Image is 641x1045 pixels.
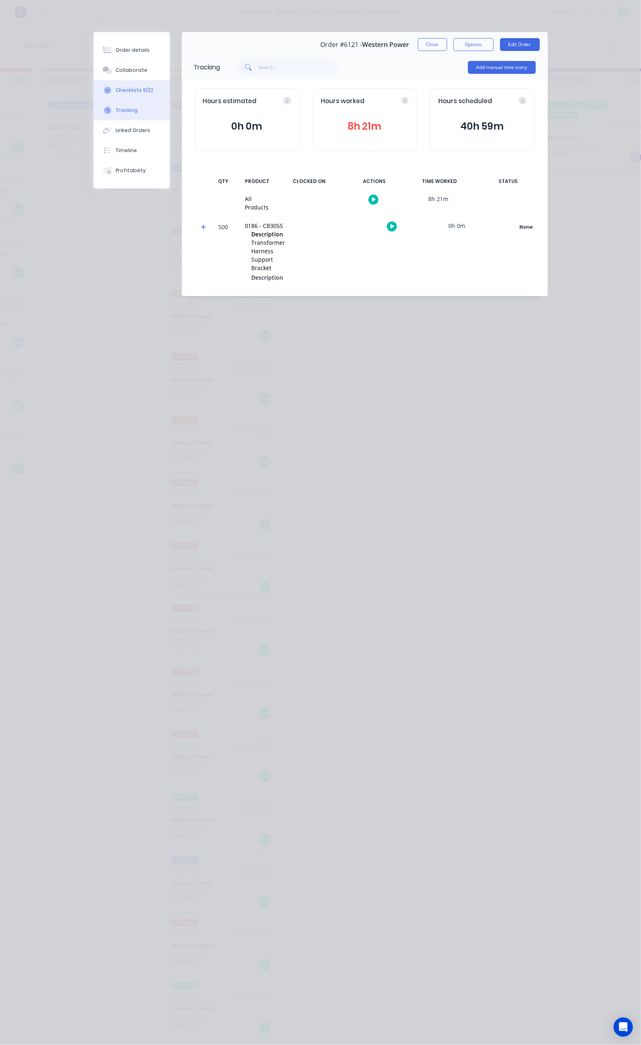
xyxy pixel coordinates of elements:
div: 0186 - CB3055 [245,222,287,230]
span: Hours worked [321,97,364,106]
span: Western Power [362,41,409,49]
div: Profitability [116,167,146,174]
span: Hours scheduled [438,97,492,106]
div: STATUS [474,173,543,190]
div: QTY [212,173,236,190]
div: Order details [116,47,150,54]
button: Edit Order [500,38,540,51]
span: Description [252,273,283,282]
button: 0h 0m [203,119,291,134]
div: ACTIONS [344,173,405,190]
span: Hours estimated [203,97,257,106]
div: 8h 21m [409,190,469,208]
div: 500 [212,218,236,288]
div: Tracking [194,63,220,72]
div: Timeline [116,147,137,154]
div: All Products [245,195,269,211]
div: TIME WORKED [409,173,470,190]
button: Order details [94,40,170,60]
button: Checklists 9/22 [94,80,170,100]
span: Transformer Harness Support Bracket [252,239,285,272]
button: Close [418,38,447,51]
button: Tracking [94,100,170,120]
button: None [497,222,556,233]
div: CLOCKED ON [279,173,340,190]
div: Linked Orders [116,127,150,134]
div: PRODUCT [240,173,275,190]
div: 0h 0m [427,217,487,235]
button: Add manual time entry [468,61,536,74]
input: Search... [258,59,337,75]
button: Collaborate [94,60,170,80]
button: 8h 21m [321,119,409,134]
div: Tracking [116,107,138,114]
div: Collaborate [116,67,147,74]
button: Timeline [94,140,170,161]
div: Open Intercom Messenger [614,1018,633,1037]
span: Description [252,230,283,238]
button: 40h 59m [438,119,526,134]
button: Options [454,38,494,51]
button: Linked Orders [94,120,170,140]
span: Order #6121 - [320,41,362,49]
div: Checklists 9/22 [116,87,153,94]
div: None [497,222,555,232]
button: Profitability [94,161,170,181]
